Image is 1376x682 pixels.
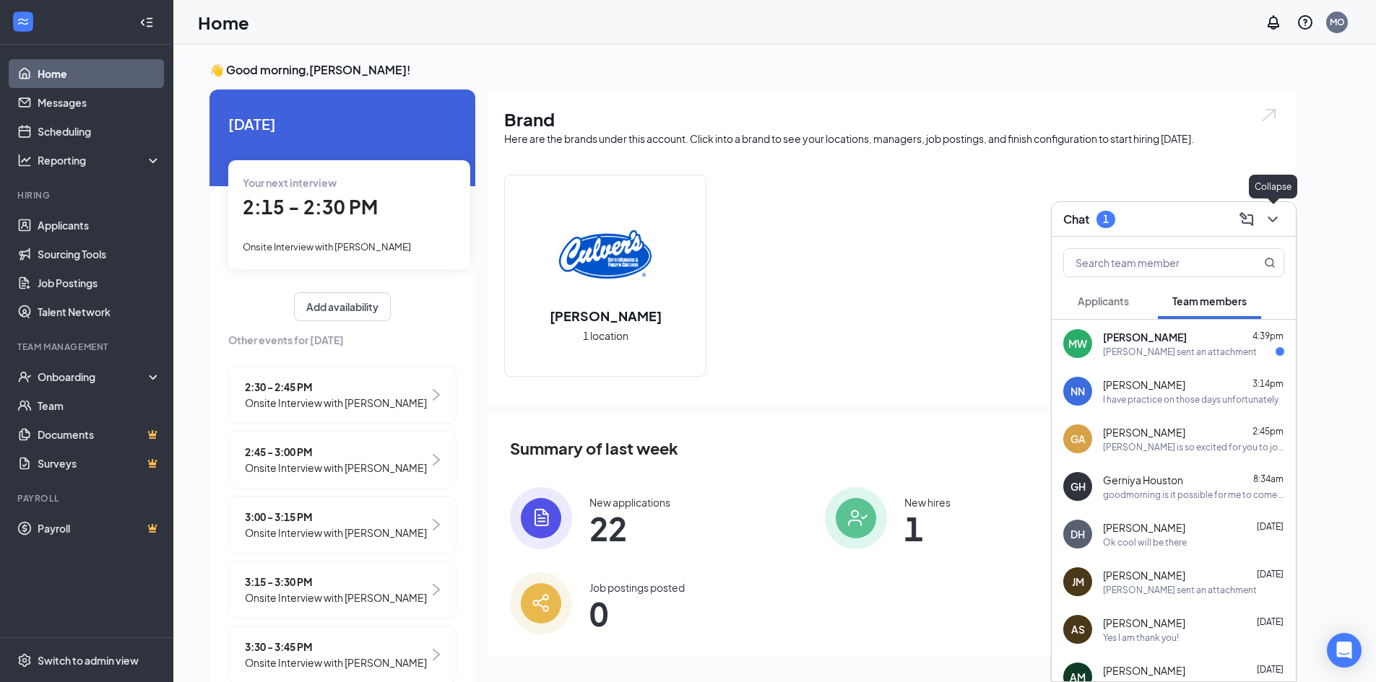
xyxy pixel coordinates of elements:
div: Hiring [17,189,158,201]
span: [DATE] [1257,569,1284,580]
img: icon [510,487,572,549]
button: Add availability [294,292,391,321]
span: 2:15 - 2:30 PM [243,195,378,219]
div: I have practice on those days unfortunately [1103,393,1278,406]
img: icon [825,487,887,549]
span: [DATE] [1257,616,1284,627]
img: icon [510,572,572,634]
span: 4:39pm [1252,331,1284,341]
a: DocumentsCrown [38,420,161,449]
span: Other events for [DATE] [228,332,456,348]
h1: Brand [504,107,1278,131]
div: Payroll [17,492,158,504]
a: Messages [38,88,161,117]
span: 3:30 - 3:45 PM [245,639,427,655]
button: ComposeMessage [1235,208,1258,231]
span: 3:00 - 3:15 PM [245,509,427,525]
div: New applications [589,495,670,510]
span: [DATE] [228,113,456,135]
div: [PERSON_NAME] sent an attachment [1103,584,1257,596]
svg: MagnifyingGlass [1264,257,1276,268]
div: GA [1070,432,1086,446]
span: 2:45pm [1252,426,1284,437]
a: Team [38,391,161,420]
div: Reporting [38,153,162,167]
a: Home [38,59,161,88]
div: JM [1072,574,1084,589]
div: Yes I am thank you! [1103,631,1179,644]
div: GH [1070,479,1086,494]
svg: Notifications [1265,14,1282,31]
svg: Collapse [139,15,154,30]
div: Job postings posted [589,580,685,595]
a: Scheduling [38,117,161,146]
span: [PERSON_NAME] [1103,568,1185,582]
svg: ChevronDown [1264,211,1281,228]
div: MO [1330,16,1345,28]
span: 2:30 - 2:45 PM [245,379,427,395]
a: Job Postings [38,268,161,297]
span: Gerniya Houston [1103,473,1183,487]
div: AS [1071,622,1085,637]
input: Search team member [1064,249,1235,276]
span: [PERSON_NAME] [1103,520,1185,535]
span: [PERSON_NAME] [1103,377,1185,392]
span: [PERSON_NAME] [1103,330,1187,344]
div: Open Intercom Messenger [1327,633,1362,668]
h2: [PERSON_NAME] [535,307,676,325]
span: 3:15 - 3:30 PM [245,574,427,590]
a: PayrollCrown [38,514,161,543]
span: Applicants [1078,294,1129,307]
span: [DATE] [1257,664,1284,675]
span: Summary of last week [510,436,678,461]
span: 3:14pm [1252,378,1284,389]
div: Team Management [17,341,158,353]
span: [PERSON_NAME] [1103,425,1185,440]
div: [PERSON_NAME] is so excited for you to join our team! Do you know anyone else who might be intere... [1103,441,1284,453]
a: SurveysCrown [38,449,161,478]
span: Onsite Interview with [PERSON_NAME] [245,395,427,411]
span: Team members [1172,294,1247,307]
div: Switch to admin view [38,653,139,668]
div: Onboarding [38,370,149,384]
h1: Home [198,10,249,35]
a: Talent Network [38,297,161,326]
div: New hires [904,495,951,510]
span: [PERSON_NAME] [1103,616,1185,630]
div: DH [1070,527,1085,541]
div: 1 [1103,213,1109,225]
div: Here are the brands under this account. Click into a brand to see your locations, managers, job p... [504,131,1278,146]
span: [DATE] [1257,521,1284,532]
span: Your next interview [243,176,337,189]
div: [PERSON_NAME] sent an attachment [1103,346,1257,358]
span: Onsite Interview with [PERSON_NAME] [245,460,427,476]
a: Applicants [38,211,161,240]
span: Onsite Interview with [PERSON_NAME] [245,590,427,606]
span: 1 [904,515,951,541]
svg: ComposeMessage [1238,211,1255,228]
svg: QuestionInfo [1297,14,1314,31]
span: 22 [589,515,670,541]
div: MW [1068,336,1087,351]
img: Culver's [559,209,652,301]
svg: UserCheck [17,370,32,384]
svg: Settings [17,653,32,668]
h3: Chat [1063,211,1089,227]
h3: 👋 Good morning, [PERSON_NAME] ! [209,62,1296,78]
span: Onsite Interview with [PERSON_NAME] [243,241,411,253]
span: 1 location [583,328,628,344]
span: 0 [589,600,685,626]
div: NN [1070,384,1085,398]
div: Ok cool will be there [1103,536,1187,548]
a: Sourcing Tools [38,240,161,268]
div: goodmorning is it possible for me to come in at 1 [DATE] instead of 12.. just so i can sit thru f... [1103,489,1284,501]
span: [PERSON_NAME] [1103,663,1185,678]
button: ChevronDown [1261,208,1284,231]
span: 8:34am [1253,473,1284,484]
img: open.6027fd2a22e1237b5b06.svg [1260,107,1278,123]
span: Onsite Interview with [PERSON_NAME] [245,655,427,670]
span: Onsite Interview with [PERSON_NAME] [245,525,427,541]
div: Collapse [1249,175,1297,198]
span: 2:45 - 3:00 PM [245,444,427,460]
svg: WorkstreamLogo [16,14,30,29]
